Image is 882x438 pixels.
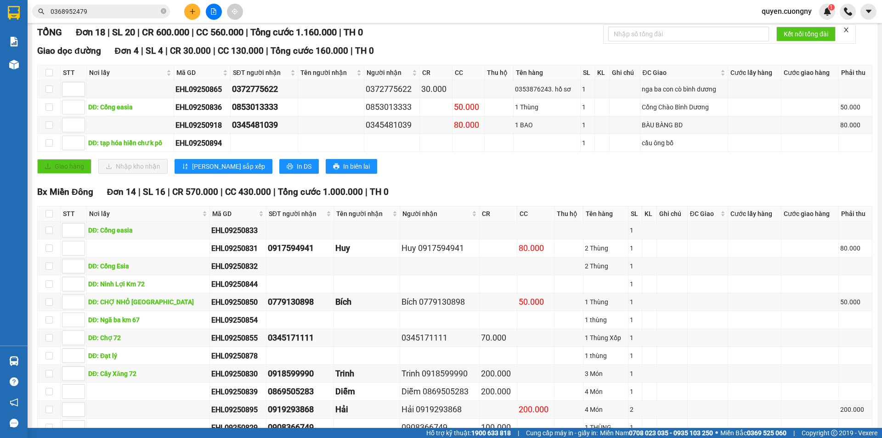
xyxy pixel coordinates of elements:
[175,119,228,131] div: EHL09250918
[231,116,298,134] td: 0345481039
[585,315,626,325] div: 1 thùng
[485,65,514,80] th: Thu hộ
[88,369,208,379] div: DĐ: Cây Xăng 72
[471,429,511,437] strong: 1900 633 818
[401,385,478,398] div: Diễm 0869505283
[629,429,713,437] strong: 0708 023 035 - 0935 103 250
[77,48,144,61] div: 130.000
[630,279,641,289] div: 1
[630,243,641,253] div: 1
[582,138,593,148] div: 1
[8,9,22,18] span: Gửi:
[232,83,296,96] div: 0372775622
[690,209,718,219] span: ĐC Giao
[79,30,143,43] div: 0703255467
[583,206,628,222] th: Tên hàng
[174,116,230,134] td: EHL09250918
[170,46,211,56] span: CR 30.000
[196,27,243,38] span: CC 560.000
[747,429,786,437] strong: 0369 525 060
[628,206,643,222] th: SL
[452,65,485,80] th: CC
[370,187,389,197] span: TH 0
[220,187,223,197] span: |
[211,386,264,398] div: EHL09250839
[279,159,319,174] button: printerIn DS
[89,209,200,219] span: Nơi lấy
[840,297,870,307] div: 50.000
[227,4,243,20] button: aim
[88,297,208,307] div: DĐ: CHỢ NHỎ [GEOGRAPHIC_DATA]
[840,120,871,130] div: 80.000
[840,102,871,112] div: 50.000
[519,296,553,308] div: 50.000
[860,4,876,20] button: caret-down
[278,187,363,197] span: Tổng cước 1.000.000
[174,80,230,98] td: EHL09250865
[657,206,688,222] th: Ghi chú
[165,46,168,56] span: |
[266,419,334,437] td: 0908366749
[355,46,374,56] span: TH 0
[823,7,831,16] img: icon-new-feature
[192,27,194,38] span: |
[137,27,140,38] span: |
[172,187,218,197] span: CR 570.000
[300,68,355,78] span: Tên người nhận
[10,398,18,407] span: notification
[643,68,718,78] span: ĐC Giao
[585,369,626,379] div: 3 Món
[51,6,159,17] input: Tìm tên, số ĐT hoặc mã đơn
[367,68,410,78] span: Người nhận
[218,46,264,56] span: CC 130.000
[232,8,238,15] span: aim
[754,6,819,17] span: quyen.cuongny
[366,101,418,114] div: 0853013333
[630,225,641,235] div: 1
[211,225,264,236] div: EHL09250833
[189,8,196,15] span: plus
[98,159,168,174] button: downloadNhập kho nhận
[210,275,266,293] td: EHL09250844
[335,242,398,255] div: Huy
[335,385,398,398] div: Diễm
[585,387,626,397] div: 4 Món
[88,333,208,343] div: DĐ: Chợ 72
[211,368,264,380] div: EHL09250830
[840,404,870,415] div: 200.000
[211,314,264,326] div: EHL09250854
[642,84,726,94] div: nga ba con cò bình dương
[76,27,105,38] span: Đơn 18
[515,102,579,112] div: 1 Thùng
[174,98,230,116] td: EHL09250836
[8,19,72,32] div: 0987707974
[630,351,641,361] div: 1
[210,365,266,383] td: EHL09250830
[79,8,143,30] div: Bx Miền Đông
[630,369,641,379] div: 1
[8,6,20,20] img: logo-vxr
[297,161,311,171] span: In DS
[175,102,228,113] div: EHL09250836
[843,27,849,33] span: close
[642,120,726,130] div: BÀU BÀNG BD
[517,206,555,222] th: CC
[585,333,626,343] div: 1 Thùng Xốp
[334,401,400,419] td: Hải
[8,8,72,19] div: Ea H`leo
[176,68,220,78] span: Mã GD
[401,331,478,344] div: 0345171111
[339,27,341,38] span: |
[830,4,833,11] span: 1
[174,134,230,152] td: EHL09250894
[250,27,337,38] span: Tổng cước 1.160.000
[175,84,228,95] div: EHL09250865
[515,84,579,94] div: 0353876243. hồ sơ
[728,206,781,222] th: Cước lấy hàng
[844,7,852,16] img: phone-icon
[480,206,517,222] th: CR
[88,102,172,112] div: DĐ: Cổng easia
[210,347,266,365] td: EHL09250878
[344,27,363,38] span: TH 0
[61,65,87,80] th: STT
